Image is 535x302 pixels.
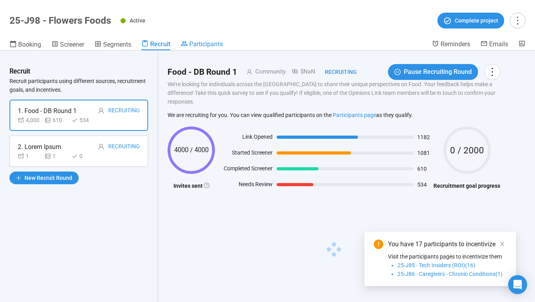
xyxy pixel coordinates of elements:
span: Active [130,17,145,24]
span: 25-J86 - Caregivers - Chronic Conditions(1) [397,271,503,277]
h2: Food - DB Round 1 [168,66,237,79]
span: 25-J85 - Tech Insiders (ROI)(16) [397,262,475,268]
a: Recruit [141,40,170,50]
button: plusNew Recruit Round [9,172,79,184]
span: Participants [189,40,223,48]
h4: Invites sent [168,181,215,190]
div: 2. Lorem Ipsum [18,142,61,152]
p: We’re looking for individuals across the [GEOGRAPHIC_DATA] to share their unique perspectives on ... [168,80,500,106]
div: 4,000 [18,116,41,125]
span: 0 / 2000 [443,146,491,155]
span: more [487,66,497,77]
span: user [98,108,104,114]
a: Participants [181,40,223,49]
span: user [237,69,252,75]
span: 1182 [417,134,430,140]
span: 534 [417,182,430,187]
div: 1 [45,152,68,160]
a: Segments [94,40,131,50]
span: Booking [18,41,41,48]
a: Emails [480,40,508,49]
button: pause-circlePause Recruiting Round [388,64,478,80]
div: Started Screener [219,148,273,160]
a: Screener [51,40,84,50]
p: We are recruiting for you. You can view qualified participants on the as they qualify. [168,111,500,119]
span: plus [16,175,21,181]
a: Participants page [333,112,376,118]
span: Emails [489,40,508,48]
span: user [98,143,104,150]
a: Booking [9,40,41,50]
div: Recruiting [315,68,357,76]
div: Completed Screener [219,164,273,176]
span: 4000 / 4000 [168,147,215,153]
div: 1 [18,152,41,160]
div: 534 [72,116,95,125]
p: Visit the participants pages to incentivize them [388,252,507,261]
div: Needs Review [219,180,273,192]
span: New Recruit Round [24,174,72,182]
div: You have 17 participants to incentivize [388,240,507,249]
span: 1081 [417,150,430,156]
span: 610 [417,166,430,172]
div: Community [252,67,286,77]
span: question-circle [204,183,209,188]
h4: Recruitment goal progress [433,181,500,190]
div: Link Opened [219,132,273,144]
span: Pause Recruiting Round [404,67,472,77]
span: close [499,241,505,247]
p: Recruit participants using different sources, recruitment goals, and incentives. [9,77,148,94]
div: Recruiting [108,142,140,152]
h3: Recruit [9,66,30,77]
span: Segments [103,41,131,48]
span: exclamation-circle [374,240,383,249]
span: more [512,15,523,26]
h1: 25-J98 - Flowers Foods [9,15,111,26]
div: Open Intercom Messenger [508,275,527,294]
span: Screener [60,41,84,48]
button: Complete project [437,13,504,28]
div: Recruiting [108,106,140,116]
button: more [510,13,526,28]
button: more [484,64,500,80]
span: Complete project [455,16,498,25]
div: $NaN [286,67,315,77]
a: Reminders [432,40,470,49]
div: 0 [72,152,95,160]
span: pause-circle [394,69,401,75]
span: Reminders [441,40,470,48]
div: 610 [45,116,68,125]
span: Recruit [150,40,170,48]
div: 1. Food - DB Round 1 [18,106,77,116]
